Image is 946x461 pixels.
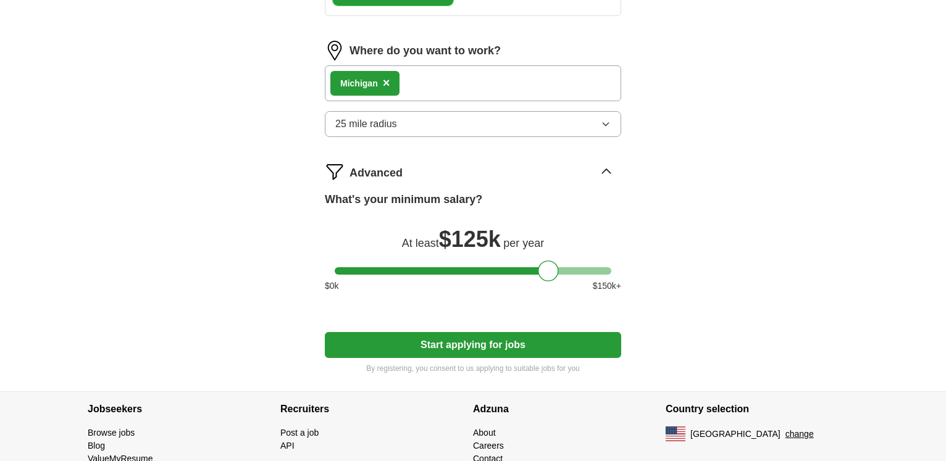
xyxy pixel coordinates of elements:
div: n [340,77,378,90]
a: Blog [88,441,105,451]
label: What's your minimum salary? [325,191,482,208]
button: change [785,428,814,441]
span: At least [402,237,439,249]
img: US flag [666,426,685,441]
p: By registering, you consent to us applying to suitable jobs for you [325,363,621,374]
a: Post a job [280,428,319,438]
img: location.png [325,41,345,60]
span: Advanced [350,165,403,181]
label: Where do you want to work? [350,43,501,59]
span: $ 150 k+ [593,280,621,293]
span: per year [503,237,544,249]
h4: Country selection [666,392,858,426]
button: Start applying for jobs [325,332,621,358]
button: 25 mile radius [325,111,621,137]
strong: Michiga [340,78,372,88]
a: About [473,428,496,438]
span: [GEOGRAPHIC_DATA] [690,428,781,441]
a: Careers [473,441,504,451]
a: API [280,441,295,451]
span: $ 125k [439,226,501,252]
span: 25 mile radius [335,117,397,131]
span: × [383,76,390,89]
img: filter [325,162,345,181]
span: $ 0 k [325,280,339,293]
button: × [383,74,390,93]
a: Browse jobs [88,428,135,438]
